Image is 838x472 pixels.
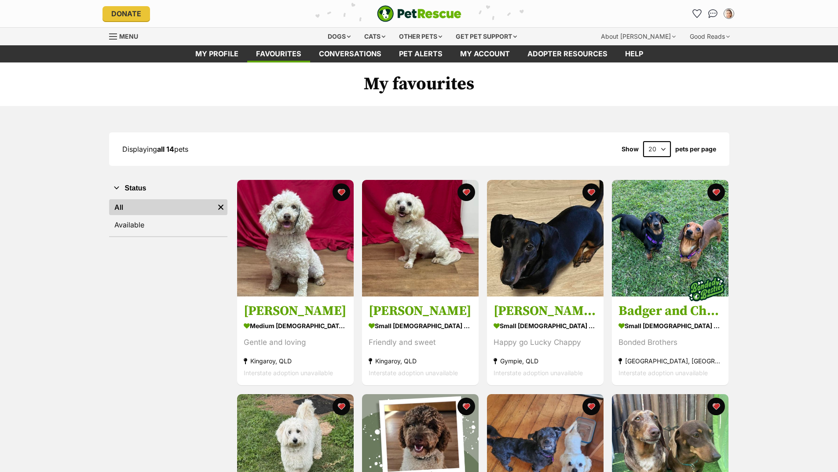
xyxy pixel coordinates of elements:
a: Help [616,45,652,62]
div: Bonded Brothers [618,337,722,349]
span: Interstate adoption unavailable [244,370,333,377]
div: Kingaroy, QLD [244,355,347,367]
div: Other pets [393,28,448,45]
div: Get pet support [450,28,523,45]
div: Friendly and sweet [369,337,472,349]
a: Donate [102,6,150,21]
span: Interstate adoption unavailable [369,370,458,377]
img: logo-e224e6f780fb5917bec1dbf3a21bbac754714ae5b6737aabdf751b685950b380.svg [377,5,461,22]
a: Available [109,217,227,233]
div: Good Reads [684,28,736,45]
h3: [PERSON_NAME] [244,303,347,320]
a: Adopter resources [519,45,616,62]
button: favourite [707,398,725,415]
button: favourite [582,183,600,201]
span: Interstate adoption unavailable [494,370,583,377]
a: Badger and Chance small [DEMOGRAPHIC_DATA] Dog Bonded Brothers [GEOGRAPHIC_DATA], [GEOGRAPHIC_DAT... [612,296,728,386]
h3: Badger and Chance [618,303,722,320]
div: medium [DEMOGRAPHIC_DATA] Dog [244,320,347,333]
div: About [PERSON_NAME] [595,28,682,45]
strong: all 14 [157,145,174,154]
span: Displaying pets [122,145,188,154]
div: Status [109,198,227,236]
img: Badger and Chance [612,180,728,296]
ul: Account quick links [690,7,736,21]
div: Happy go Lucky Chappy [494,337,597,349]
a: Favourites [247,45,310,62]
a: All [109,199,214,215]
div: Kingaroy, QLD [369,355,472,367]
span: Interstate adoption unavailable [618,370,708,377]
img: Emmylou [237,180,354,296]
a: Conversations [706,7,720,21]
a: Remove filter [214,199,227,215]
a: Pet alerts [390,45,451,62]
img: chat-41dd97257d64d25036548639549fe6c8038ab92f7586957e7f3b1b290dea8141.svg [708,9,717,18]
button: favourite [707,183,725,201]
a: My account [451,45,519,62]
a: Favourites [690,7,704,21]
label: pets per page [675,146,716,153]
div: small [DEMOGRAPHIC_DATA] Dog [494,320,597,333]
h3: [PERSON_NAME] [369,303,472,320]
a: My profile [187,45,247,62]
a: Menu [109,28,144,44]
h3: [PERSON_NAME] - The Happy Go Lucky Puppy [494,303,597,320]
div: small [DEMOGRAPHIC_DATA] Dog [618,320,722,333]
button: favourite [333,183,350,201]
div: Dogs [322,28,357,45]
div: [GEOGRAPHIC_DATA], [GEOGRAPHIC_DATA] [618,355,722,367]
a: [PERSON_NAME] small [DEMOGRAPHIC_DATA] Dog Friendly and sweet Kingaroy, QLD Interstate adoption u... [362,296,479,386]
button: favourite [333,398,350,415]
img: Bundy [362,180,479,296]
img: bonded besties [684,267,728,311]
img: Mackie - The Happy Go Lucky Puppy [487,180,604,296]
div: Cats [358,28,392,45]
a: PetRescue [377,5,461,22]
div: Gympie, QLD [494,355,597,367]
img: Hayley Dunn-Johnston profile pic [725,9,733,18]
a: [PERSON_NAME] medium [DEMOGRAPHIC_DATA] Dog Gentle and loving Kingaroy, QLD Interstate adoption u... [237,296,354,386]
span: Menu [119,33,138,40]
button: My account [722,7,736,21]
a: conversations [310,45,390,62]
button: favourite [582,398,600,415]
div: Gentle and loving [244,337,347,349]
span: Show [622,146,639,153]
button: Status [109,183,227,194]
div: small [DEMOGRAPHIC_DATA] Dog [369,320,472,333]
a: [PERSON_NAME] - The Happy Go Lucky Puppy small [DEMOGRAPHIC_DATA] Dog Happy go Lucky Chappy Gympi... [487,296,604,386]
button: favourite [457,183,475,201]
button: favourite [457,398,475,415]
